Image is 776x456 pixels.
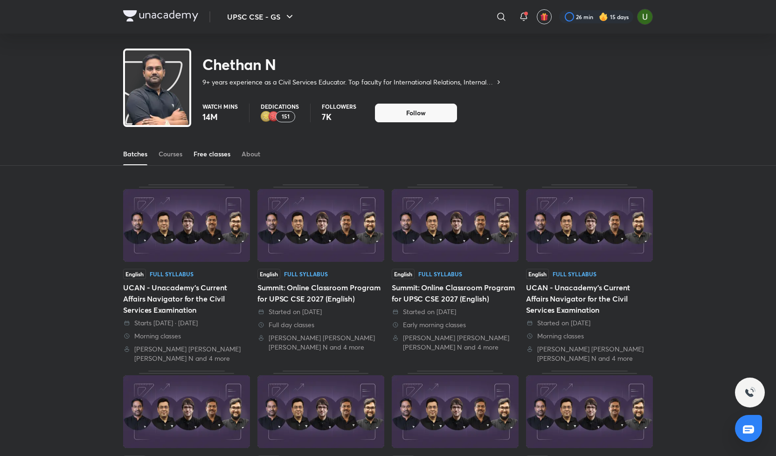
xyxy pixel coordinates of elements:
div: Started on 9 Sept 2025 [392,307,519,316]
span: English [123,269,146,279]
div: Full day classes [257,320,384,330]
div: UCAN - Unacademy's Current Affairs Navigator for the Civil Services Examination [123,282,250,316]
img: Thumbnail [392,189,519,262]
div: Full Syllabus [553,271,596,277]
p: 7K [322,111,356,122]
img: Thumbnail [526,189,653,262]
div: About [242,149,260,159]
p: 9+ years experience as a Civil Services Educator. Top faculty for International Relations, Intern... [202,77,495,87]
a: Free classes [194,143,230,165]
button: Follow [375,104,457,122]
span: English [526,269,549,279]
p: Followers [322,104,356,109]
img: streak [599,12,608,21]
img: avatar [540,13,548,21]
img: Company Logo [123,10,198,21]
p: 14M [202,111,238,122]
p: Dedications [261,104,299,109]
div: Summit: Online Classroom Program for UPSC CSE 2027 (English) [392,282,519,304]
button: UPSC CSE - GS [222,7,301,26]
img: Thumbnail [257,189,384,262]
div: Full Syllabus [150,271,194,277]
div: Sarmad Mehraj, Aastha Pilania, Chethan N and 4 more [392,333,519,352]
div: Morning classes [526,331,653,341]
div: Sarmad Mehraj, Aastha Pilania, Chethan N and 4 more [123,344,250,363]
img: Aishwary Kumar [637,9,653,25]
p: Watch mins [202,104,238,109]
div: Started on 29 Sept 2025 [257,307,384,316]
p: 151 [282,113,290,120]
div: Full Syllabus [284,271,328,277]
div: Starts today · 7 Oct 2025 [123,318,250,328]
div: Full Syllabus [418,271,462,277]
div: Batches [123,149,147,159]
a: Courses [159,143,182,165]
img: educator badge2 [261,111,272,122]
img: educator badge1 [268,111,279,122]
a: About [242,143,260,165]
div: Free classes [194,149,230,159]
span: Follow [406,108,426,118]
img: Thumbnail [123,375,250,448]
div: Summit: Online Classroom Program for UPSC CSE 2027 (English) [257,282,384,304]
img: Thumbnail [392,375,519,448]
span: English [392,269,415,279]
div: Courses [159,149,182,159]
a: Company Logo [123,10,198,24]
img: Thumbnail [526,375,653,448]
div: UCAN - Unacademy's Current Affairs Navigator for the Civil Services Examination [526,282,653,316]
button: avatar [537,9,552,24]
div: Sarmad Mehraj, Aastha Pilania, Chethan N and 4 more [257,333,384,352]
div: Early morning classes [392,320,519,330]
img: Thumbnail [257,375,384,448]
img: Thumbnail [123,189,250,262]
div: Sarmad Mehraj, Aastha Pilania, Chethan N and 4 more [526,344,653,363]
div: Summit: Online Classroom Program for UPSC CSE 2027 (English) [392,184,519,363]
div: Summit: Online Classroom Program for UPSC CSE 2027 (English) [257,184,384,363]
div: Morning classes [123,331,250,341]
img: class [125,52,189,147]
div: UCAN - Unacademy's Current Affairs Navigator for the Civil Services Examination [526,184,653,363]
div: UCAN - Unacademy's Current Affairs Navigator for the Civil Services Examination [123,184,250,363]
a: Batches [123,143,147,165]
div: Started on 5 Sept 2025 [526,318,653,328]
img: ttu [744,387,755,398]
span: English [257,269,280,279]
h2: Chethan N [202,55,502,74]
